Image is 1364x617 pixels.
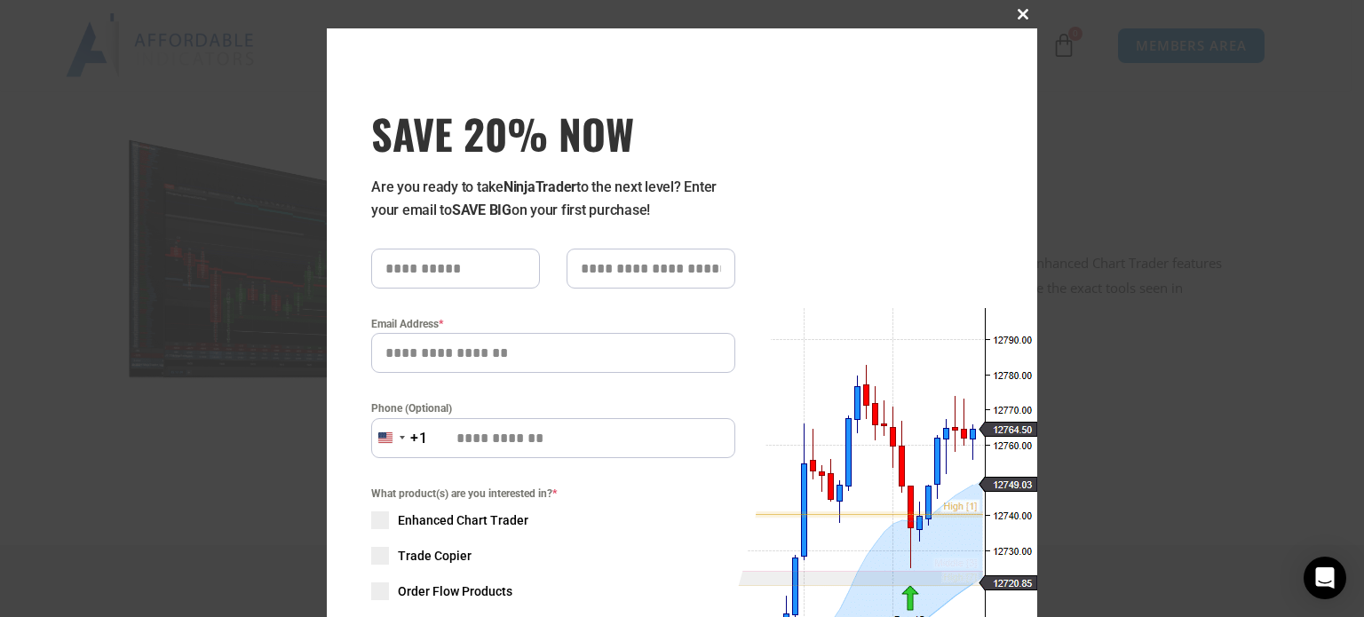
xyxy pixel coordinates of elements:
[452,202,511,218] strong: SAVE BIG
[371,485,735,502] span: What product(s) are you interested in?
[1304,557,1346,599] div: Open Intercom Messenger
[371,511,735,529] label: Enhanced Chart Trader
[504,178,576,195] strong: NinjaTrader
[398,511,528,529] span: Enhanced Chart Trader
[371,315,735,333] label: Email Address
[410,427,428,450] div: +1
[398,582,512,600] span: Order Flow Products
[371,418,428,458] button: Selected country
[371,547,735,565] label: Trade Copier
[371,399,735,417] label: Phone (Optional)
[371,582,735,600] label: Order Flow Products
[371,108,735,158] span: SAVE 20% NOW
[398,547,472,565] span: Trade Copier
[371,176,735,222] p: Are you ready to take to the next level? Enter your email to on your first purchase!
